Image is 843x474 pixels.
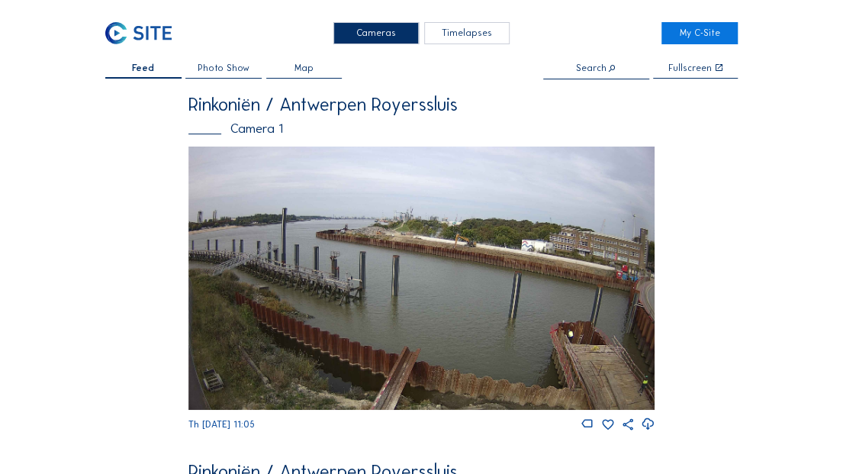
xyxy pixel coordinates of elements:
[661,22,737,44] a: My C-Site
[198,63,249,73] span: Photo Show
[668,63,712,73] div: Fullscreen
[294,63,314,73] span: Map
[424,22,510,44] div: Timelapses
[188,419,255,430] span: Th [DATE] 11:05
[188,95,655,114] div: Rinkoniën / Antwerpen Royerssluis
[188,147,655,411] img: Image
[132,63,154,73] span: Feed
[105,22,172,44] img: C-SITE Logo
[333,22,420,44] div: Cameras
[188,123,655,136] div: Camera 1
[105,22,181,44] a: C-SITE Logo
